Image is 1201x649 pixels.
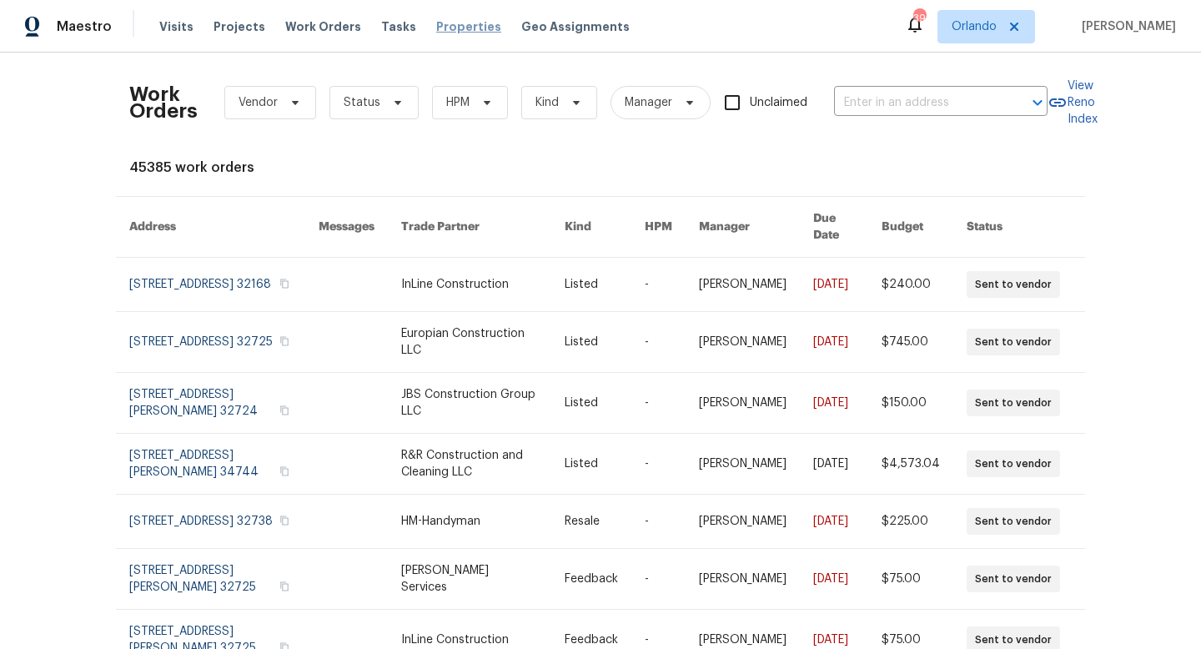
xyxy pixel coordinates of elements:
span: Geo Assignments [521,18,630,35]
th: Messages [305,197,388,258]
span: Properties [436,18,501,35]
span: Status [344,94,380,111]
button: Copy Address [277,579,292,594]
td: [PERSON_NAME] [686,434,800,495]
h2: Work Orders [129,86,198,119]
th: Kind [551,197,631,258]
span: Maestro [57,18,112,35]
span: Kind [535,94,559,111]
th: Address [116,197,305,258]
td: - [631,434,686,495]
td: Feedback [551,549,631,610]
button: Copy Address [277,334,292,349]
th: HPM [631,197,686,258]
input: Enter in an address [834,90,1001,116]
span: Work Orders [285,18,361,35]
span: [PERSON_NAME] [1075,18,1176,35]
th: Trade Partner [388,197,551,258]
td: JBS Construction Group LLC [388,373,551,434]
button: Copy Address [277,403,292,418]
button: Copy Address [277,513,292,528]
td: [PERSON_NAME] [686,258,800,312]
td: - [631,373,686,434]
td: Listed [551,312,631,373]
td: [PERSON_NAME] [686,373,800,434]
div: 45385 work orders [129,159,1072,176]
span: Tasks [381,21,416,33]
span: HPM [446,94,470,111]
td: - [631,549,686,610]
span: Visits [159,18,193,35]
td: [PERSON_NAME] [686,312,800,373]
th: Status [953,197,1085,258]
div: 39 [913,10,925,27]
span: Manager [625,94,672,111]
span: Unclaimed [750,94,807,112]
td: - [631,495,686,549]
td: Europian Construction LLC [388,312,551,373]
button: Copy Address [277,464,292,479]
th: Due Date [800,197,868,258]
td: [PERSON_NAME] Services [388,549,551,610]
td: Listed [551,434,631,495]
td: - [631,312,686,373]
td: [PERSON_NAME] [686,495,800,549]
td: R&R Construction and Cleaning LLC [388,434,551,495]
th: Manager [686,197,800,258]
td: HM-Handyman [388,495,551,549]
td: Listed [551,258,631,312]
td: - [631,258,686,312]
span: Vendor [239,94,278,111]
td: Listed [551,373,631,434]
button: Copy Address [277,276,292,291]
td: InLine Construction [388,258,551,312]
a: View Reno Index [1048,78,1098,128]
button: Open [1026,91,1049,114]
td: [PERSON_NAME] [686,549,800,610]
td: Resale [551,495,631,549]
span: Orlando [952,18,997,35]
span: Projects [214,18,265,35]
th: Budget [868,197,953,258]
